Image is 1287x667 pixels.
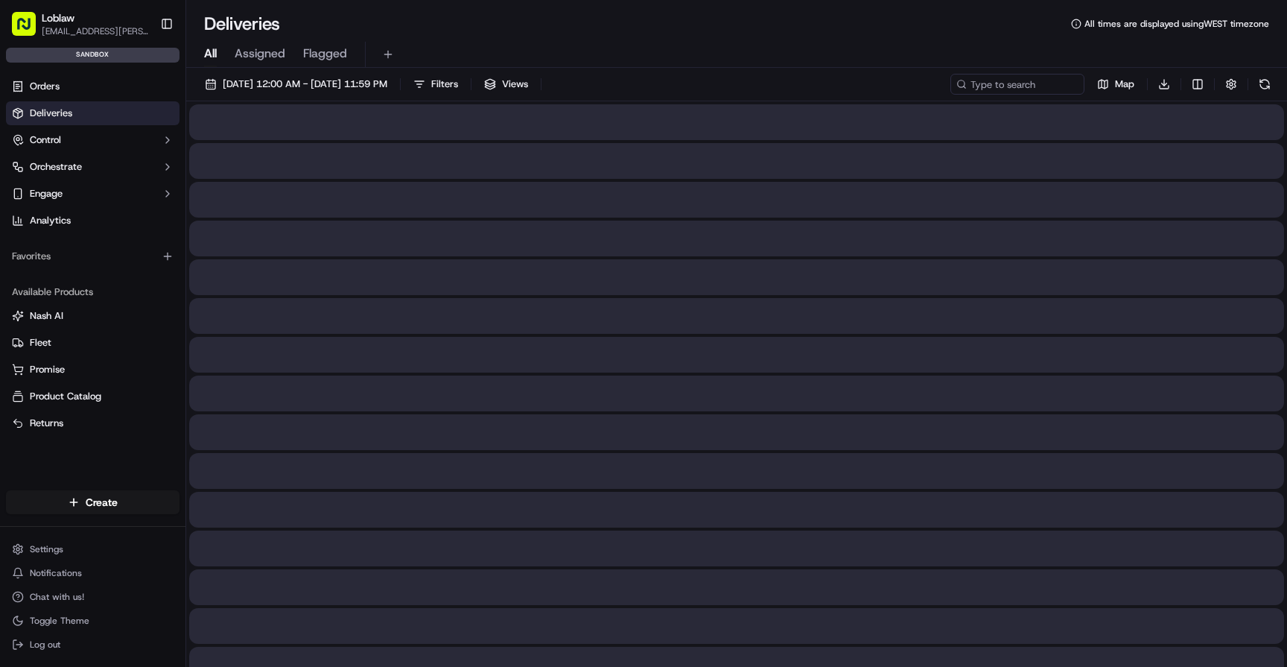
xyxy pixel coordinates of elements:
[30,309,63,323] span: Nash AI
[30,591,84,603] span: Chat with us!
[30,567,82,579] span: Notifications
[86,495,118,510] span: Create
[30,160,82,174] span: Orchestrate
[30,187,63,200] span: Engage
[30,543,63,555] span: Settings
[6,587,179,607] button: Chat with us!
[6,75,179,98] a: Orders
[6,155,179,179] button: Orchestrate
[12,309,174,323] a: Nash AI
[12,390,174,403] a: Product Catalog
[30,80,60,93] span: Orders
[12,417,174,430] a: Returns
[30,615,89,627] span: Toggle Theme
[198,74,394,95] button: [DATE] 12:00 AM - [DATE] 11:59 PM
[6,331,179,355] button: Fleet
[6,128,179,152] button: Control
[6,304,179,328] button: Nash AI
[6,244,179,268] div: Favorites
[477,74,535,95] button: Views
[950,74,1084,95] input: Type to search
[30,214,71,227] span: Analytics
[1084,18,1269,30] span: All times are displayed using WEST timezone
[6,610,179,631] button: Toggle Theme
[204,45,217,63] span: All
[303,45,347,63] span: Flagged
[42,10,74,25] button: Loblaw
[30,417,63,430] span: Returns
[6,385,179,408] button: Product Catalog
[235,45,285,63] span: Assigned
[6,209,179,233] a: Analytics
[1090,74,1141,95] button: Map
[6,280,179,304] div: Available Products
[6,182,179,206] button: Engage
[6,101,179,125] a: Deliveries
[30,107,72,120] span: Deliveries
[502,78,528,91] span: Views
[42,25,148,37] button: [EMAIL_ADDRESS][PERSON_NAME][DOMAIN_NAME]
[1115,78,1134,91] span: Map
[30,336,51,350] span: Fleet
[223,78,387,91] span: [DATE] 12:00 AM - [DATE] 11:59 PM
[6,6,154,42] button: Loblaw[EMAIL_ADDRESS][PERSON_NAME][DOMAIN_NAME]
[6,539,179,560] button: Settings
[30,133,61,147] span: Control
[30,390,101,403] span: Product Catalog
[6,634,179,655] button: Log out
[1254,74,1275,95] button: Refresh
[12,336,174,350] a: Fleet
[6,48,179,63] div: sandbox
[407,74,465,95] button: Filters
[6,358,179,382] button: Promise
[12,363,174,376] a: Promise
[6,490,179,514] button: Create
[6,563,179,584] button: Notifications
[431,78,458,91] span: Filters
[204,12,280,36] h1: Deliveries
[30,363,65,376] span: Promise
[30,639,60,651] span: Log out
[6,411,179,435] button: Returns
